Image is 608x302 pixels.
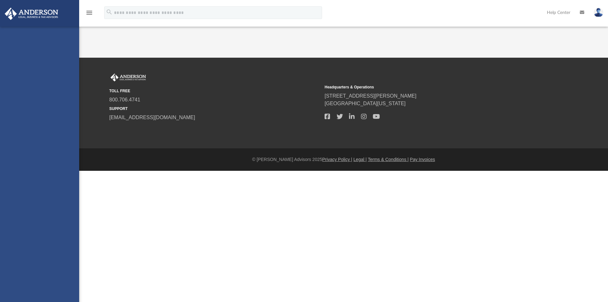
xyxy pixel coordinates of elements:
a: menu [85,12,93,16]
a: [EMAIL_ADDRESS][DOMAIN_NAME] [109,115,195,120]
a: Terms & Conditions | [368,157,409,162]
div: © [PERSON_NAME] Advisors 2025 [79,156,608,163]
a: Pay Invoices [410,157,435,162]
i: menu [85,9,93,16]
a: Privacy Policy | [322,157,352,162]
small: Headquarters & Operations [325,84,535,90]
a: [GEOGRAPHIC_DATA][US_STATE] [325,101,406,106]
small: TOLL FREE [109,88,320,94]
img: Anderson Advisors Platinum Portal [109,74,147,82]
i: search [106,9,113,16]
img: User Pic [594,8,603,17]
small: SUPPORT [109,106,320,112]
a: [STREET_ADDRESS][PERSON_NAME] [325,93,416,99]
a: 800.706.4741 [109,97,140,102]
a: Legal | [353,157,367,162]
img: Anderson Advisors Platinum Portal [3,8,60,20]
